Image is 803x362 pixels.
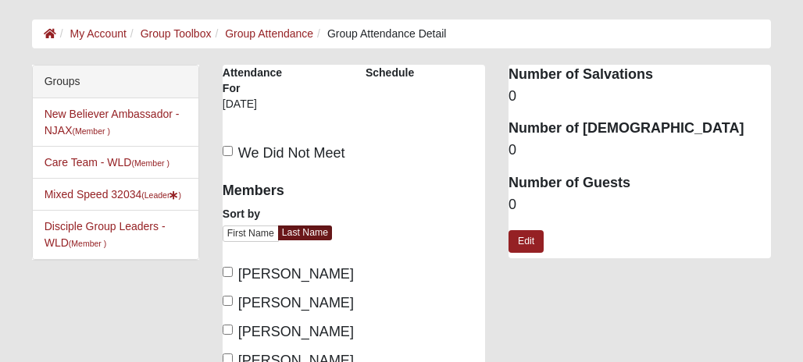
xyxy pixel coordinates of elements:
span: [PERSON_NAME] [238,324,354,339]
input: We Did Not Meet [223,146,233,156]
small: (Leader ) [141,190,181,200]
a: Last Name [278,225,332,240]
span: We Did Not Meet [238,145,345,161]
a: Edit [509,230,544,253]
label: Schedule [366,65,414,80]
div: Groups [33,66,198,98]
a: Mixed Speed 32034(Leader) [45,188,181,201]
label: Sort by [223,206,260,222]
a: Group Toolbox [141,27,212,40]
a: First Name [223,225,279,242]
dt: Number of [DEMOGRAPHIC_DATA] [509,119,771,139]
dd: 0 [509,87,771,107]
a: Care Team - WLD(Member ) [45,156,170,169]
input: [PERSON_NAME] [223,296,233,306]
span: [PERSON_NAME] [238,295,354,311]
div: [DATE] [223,96,271,122]
small: (Member ) [73,126,110,136]
dt: Number of Salvations [509,65,771,85]
a: New Believer Ambassador - NJAX(Member ) [45,108,180,137]
span: [PERSON_NAME] [238,266,354,282]
a: My Account [70,27,126,40]
dd: 0 [509,195,771,215]
a: Disciple Group Leaders - WLD(Member ) [45,220,166,249]
input: [PERSON_NAME] [223,325,233,335]
li: Group Attendance Detail [313,26,446,42]
small: (Member ) [69,239,106,248]
dd: 0 [509,140,771,161]
label: Attendance For [223,65,271,96]
h4: Members [223,183,342,200]
input: [PERSON_NAME] [223,267,233,277]
dt: Number of Guests [509,173,771,193]
small: (Member ) [131,158,169,168]
a: Group Attendance [225,27,313,40]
